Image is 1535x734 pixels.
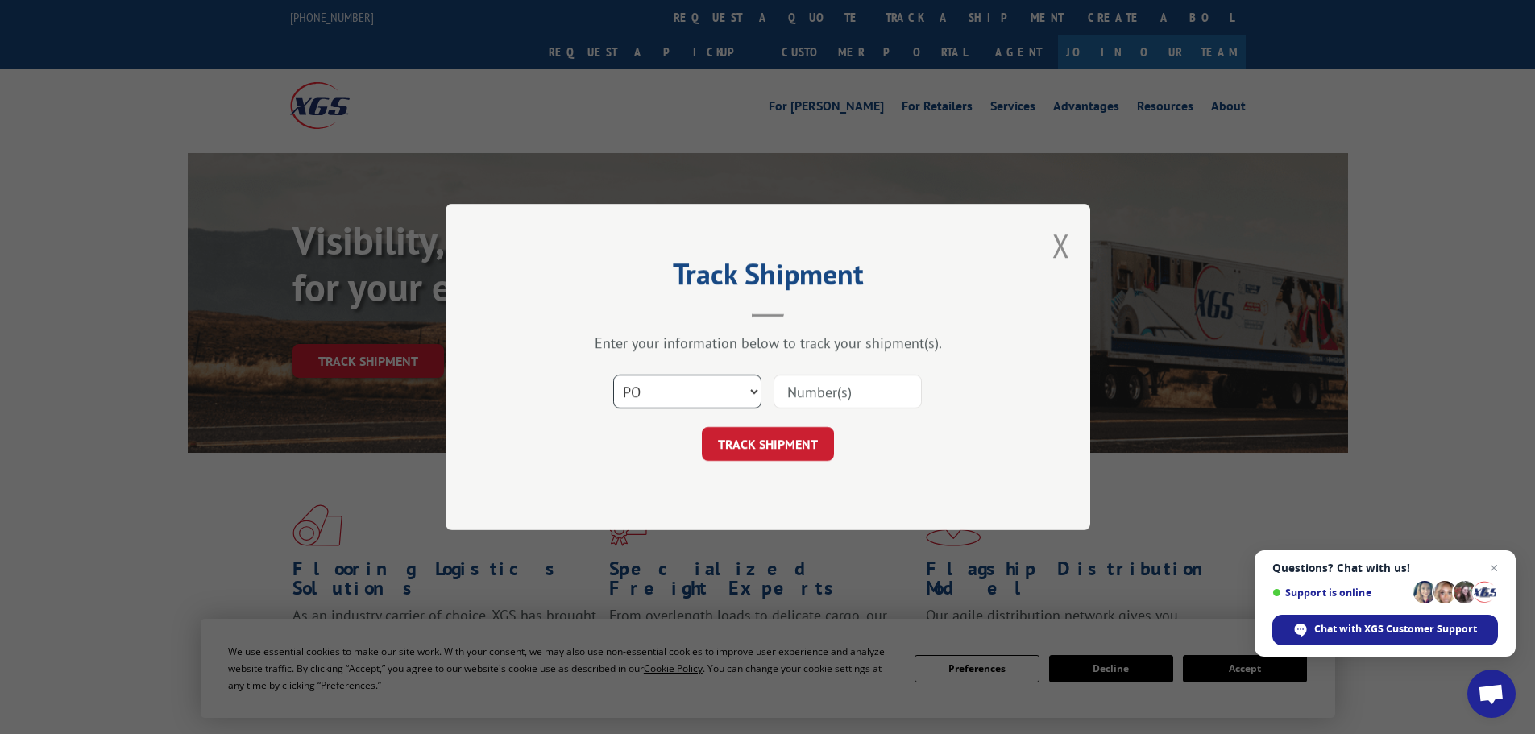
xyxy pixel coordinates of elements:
[1467,670,1516,718] div: Open chat
[526,263,1010,293] h2: Track Shipment
[702,427,834,461] button: TRACK SHIPMENT
[1272,587,1408,599] span: Support is online
[774,375,922,408] input: Number(s)
[1484,558,1504,578] span: Close chat
[1272,615,1498,645] div: Chat with XGS Customer Support
[1052,224,1070,267] button: Close modal
[526,334,1010,352] div: Enter your information below to track your shipment(s).
[1314,622,1477,637] span: Chat with XGS Customer Support
[1272,562,1498,574] span: Questions? Chat with us!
